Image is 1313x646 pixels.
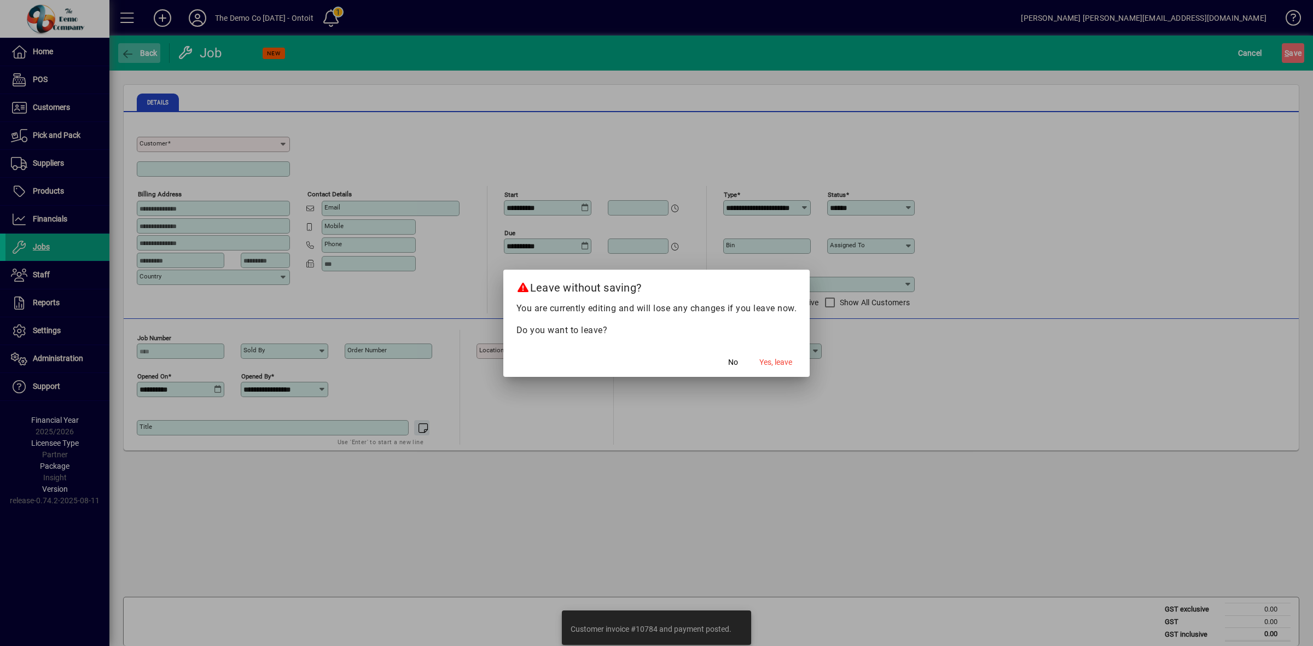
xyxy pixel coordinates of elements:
[503,270,810,301] h2: Leave without saving?
[716,353,751,373] button: No
[516,302,797,315] p: You are currently editing and will lose any changes if you leave now.
[516,324,797,337] p: Do you want to leave?
[759,357,792,368] span: Yes, leave
[755,353,797,373] button: Yes, leave
[728,357,738,368] span: No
